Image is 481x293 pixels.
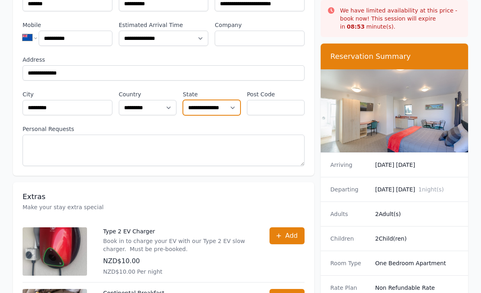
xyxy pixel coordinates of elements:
label: State [183,90,240,98]
dt: Arriving [330,161,369,169]
h3: Extras [23,192,305,202]
dt: Children [330,235,369,243]
dd: [DATE] [DATE] [375,161,458,169]
h3: Reservation Summary [330,52,458,61]
p: We have limited availability at this price - book now! This session will expire in minute(s). [340,6,462,31]
dd: 2 Adult(s) [375,210,458,218]
label: Country [119,90,176,98]
span: 1 night(s) [418,186,444,193]
img: One Bedroom Apartment [321,69,468,152]
label: City [23,90,112,98]
button: Add [270,227,305,244]
label: Estimated Arrival Time [119,21,209,29]
p: Type 2 EV Charger [103,227,253,235]
dd: 2 Child(ren) [375,235,458,243]
p: Book in to charge your EV with our Type 2 EV slow charger. Must be pre-booked. [103,237,253,253]
img: Type 2 EV Charger [23,227,87,276]
strong: 08 : 53 [347,23,365,30]
label: Address [23,56,305,64]
dt: Rate Plan [330,284,369,292]
span: Add [285,231,298,241]
label: Personal Requests [23,125,305,133]
dt: Adults [330,210,369,218]
dt: Room Type [330,259,369,267]
label: Post Code [247,90,305,98]
label: Company [215,21,305,29]
p: NZD$10.00 [103,256,253,266]
label: Mobile [23,21,112,29]
p: NZD$10.00 Per night [103,268,253,276]
dd: One Bedroom Apartment [375,259,458,267]
dd: Non Refundable Rate [375,284,458,292]
p: Make your stay extra special [23,203,305,211]
dd: [DATE] [DATE] [375,185,458,193]
dt: Departing [330,185,369,193]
